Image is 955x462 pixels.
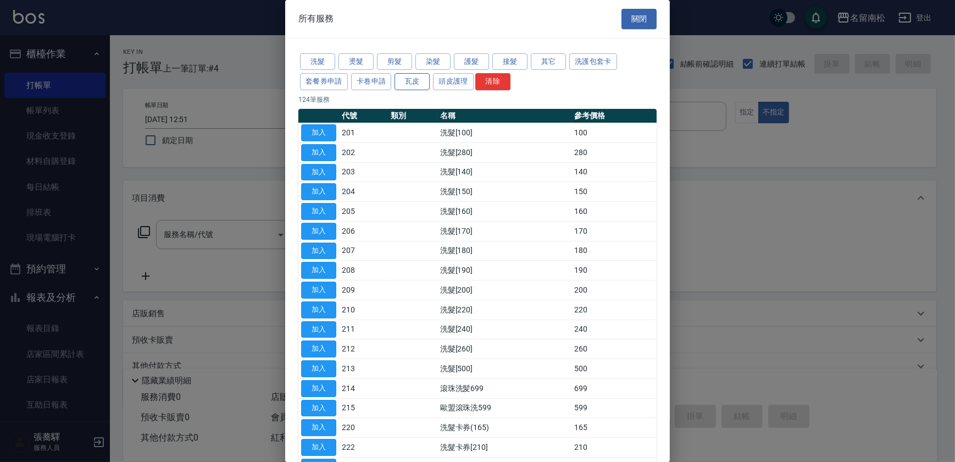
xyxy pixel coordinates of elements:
[571,123,657,143] td: 100
[339,418,388,438] td: 220
[571,398,657,418] td: 599
[437,202,571,222] td: 洗髮[160]
[437,339,571,359] td: 洗髮[260]
[454,53,489,70] button: 護髮
[301,380,336,397] button: 加入
[621,9,657,29] button: 關閉
[301,419,336,436] button: 加入
[437,162,571,182] td: 洗髮[140]
[569,53,617,70] button: 洗護包套卡
[301,439,336,456] button: 加入
[339,123,388,143] td: 201
[531,53,566,70] button: 其它
[437,280,571,300] td: 洗髮[200]
[339,162,388,182] td: 203
[301,183,336,200] button: 加入
[339,109,388,123] th: 代號
[571,202,657,222] td: 160
[437,123,571,143] td: 洗髮[100]
[301,282,336,299] button: 加入
[475,73,510,90] button: 清除
[571,438,657,458] td: 210
[437,261,571,280] td: 洗髮[190]
[437,182,571,202] td: 洗髮[150]
[437,300,571,320] td: 洗髮[220]
[339,261,388,280] td: 208
[437,438,571,458] td: 洗髮卡券[210]
[571,142,657,162] td: 280
[437,320,571,339] td: 洗髮[240]
[298,95,657,105] p: 124 筆服務
[571,221,657,241] td: 170
[339,339,388,359] td: 212
[301,144,336,161] button: 加入
[571,359,657,379] td: 500
[388,109,437,123] th: 類別
[339,398,388,418] td: 215
[571,378,657,398] td: 699
[301,360,336,377] button: 加入
[339,182,388,202] td: 204
[339,359,388,379] td: 213
[338,53,374,70] button: 燙髮
[395,73,430,90] button: 瓦皮
[437,142,571,162] td: 洗髮[280]
[301,262,336,279] button: 加入
[351,73,392,90] button: 卡卷申請
[300,53,335,70] button: 洗髮
[571,261,657,280] td: 190
[300,73,348,90] button: 套餐券申請
[301,164,336,181] button: 加入
[339,280,388,300] td: 209
[415,53,451,70] button: 染髮
[571,182,657,202] td: 150
[301,243,336,260] button: 加入
[571,280,657,300] td: 200
[571,300,657,320] td: 220
[437,359,571,379] td: 洗髮[500]
[437,241,571,261] td: 洗髮[180]
[301,321,336,338] button: 加入
[339,378,388,398] td: 214
[571,241,657,261] td: 180
[301,124,336,141] button: 加入
[301,203,336,220] button: 加入
[339,438,388,458] td: 222
[571,162,657,182] td: 140
[437,109,571,123] th: 名稱
[571,320,657,339] td: 240
[301,301,336,318] button: 加入
[339,221,388,241] td: 206
[571,109,657,123] th: 參考價格
[339,241,388,261] td: 207
[492,53,528,70] button: 接髮
[301,223,336,240] button: 加入
[437,398,571,418] td: 歐盟滾珠洗599
[377,53,412,70] button: 剪髮
[571,418,657,438] td: 165
[339,142,388,162] td: 202
[339,320,388,339] td: 211
[437,418,571,438] td: 洗髮卡券(165)
[571,339,657,359] td: 260
[298,13,334,24] span: 所有服務
[301,400,336,417] button: 加入
[301,340,336,358] button: 加入
[437,221,571,241] td: 洗髮[170]
[433,73,474,90] button: 頭皮護理
[339,300,388,320] td: 210
[339,202,388,222] td: 205
[437,378,571,398] td: 滾珠洗髪699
